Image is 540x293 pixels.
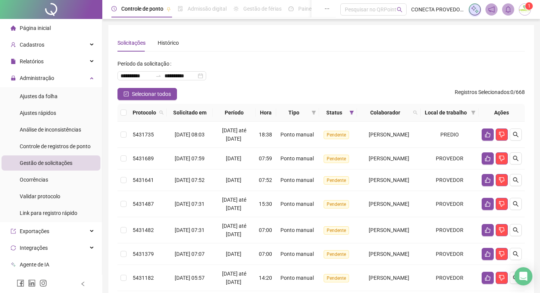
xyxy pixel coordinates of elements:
[28,279,36,287] span: linkedin
[20,127,81,133] span: Análise de inconsistências
[424,108,468,117] span: Local de trabalho
[243,6,282,12] span: Gestão de férias
[20,143,91,149] span: Controle de registros de ponto
[280,155,314,161] span: Ponto manual
[11,25,16,31] span: home
[178,6,183,11] span: file-done
[39,279,47,287] span: instagram
[111,6,117,11] span: clock-circle
[20,75,54,81] span: Administração
[499,227,505,233] span: dislike
[124,91,129,97] span: check-square
[280,177,314,183] span: Ponto manual
[525,2,533,10] sup: Atualize o seu contato no menu Meus Dados
[505,6,512,13] span: bell
[117,58,174,70] label: Período da solicitação
[324,155,349,163] span: Pendente
[280,275,314,281] span: Ponto manual
[421,217,478,243] td: PROVEDOR
[349,110,354,115] span: filter
[17,279,24,287] span: facebook
[513,227,519,233] span: search
[20,160,72,166] span: Gestão de solicitações
[421,122,478,148] td: PREDIO
[121,6,163,12] span: Controle de ponto
[485,251,491,257] span: like
[222,271,246,285] span: [DATE] até [DATE]
[167,104,213,122] th: Solicitado em
[133,132,154,138] span: 5431735
[259,227,272,233] span: 07:00
[175,132,205,138] span: [DATE] 08:03
[259,132,272,138] span: 18:38
[513,155,519,161] span: search
[324,6,330,11] span: ellipsis
[421,169,478,191] td: PROVEDOR
[485,227,491,233] span: like
[279,108,309,117] span: Tipo
[20,58,44,64] span: Relatórios
[222,197,246,211] span: [DATE] até [DATE]
[421,191,478,217] td: PROVEDOR
[20,177,48,183] span: Ocorrências
[397,7,402,13] span: search
[280,251,314,257] span: Ponto manual
[20,110,56,116] span: Ajustes rápidos
[369,132,409,138] span: [PERSON_NAME]
[20,25,51,31] span: Página inicial
[421,243,478,265] td: PROVEDOR
[280,227,314,233] span: Ponto manual
[133,251,154,257] span: 5431379
[310,107,318,118] span: filter
[188,6,227,12] span: Admissão digital
[369,275,409,281] span: [PERSON_NAME]
[324,250,349,259] span: Pendente
[133,177,154,183] span: 5431641
[482,108,522,117] div: Ações
[158,39,179,47] div: Histórico
[259,275,272,281] span: 14:20
[280,132,314,138] span: Ponto manual
[485,177,491,183] span: like
[133,155,154,161] span: 5431689
[175,155,205,161] span: [DATE] 07:59
[288,6,294,11] span: dashboard
[20,93,58,99] span: Ajustes da folha
[513,275,519,281] span: search
[20,42,44,48] span: Cadastros
[455,88,525,100] span: : 0 / 668
[411,5,464,14] span: CONECTA PROVEDOR DE INTERNET LTDA
[324,200,349,208] span: Pendente
[485,155,491,161] span: like
[133,275,154,281] span: 5431182
[20,228,49,234] span: Exportações
[499,251,505,257] span: dislike
[470,107,477,118] span: filter
[80,281,86,287] span: left
[256,104,276,122] th: Hora
[259,251,272,257] span: 07:00
[322,108,346,117] span: Status
[133,227,154,233] span: 5431482
[159,110,164,115] span: search
[117,39,146,47] div: Solicitações
[513,132,519,138] span: search
[369,251,409,257] span: [PERSON_NAME]
[421,265,478,291] td: PROVEDOR
[133,108,156,117] span: Protocolo
[213,104,256,122] th: Período
[514,267,532,285] div: Open Intercom Messenger
[175,227,205,233] span: [DATE] 07:31
[226,177,241,183] span: [DATE]
[412,107,419,118] span: search
[226,251,241,257] span: [DATE]
[20,210,77,216] span: Link para registro rápido
[133,201,154,207] span: 5431487
[175,177,205,183] span: [DATE] 07:52
[175,201,205,207] span: [DATE] 07:31
[259,201,272,207] span: 15:30
[413,110,418,115] span: search
[166,7,171,11] span: pushpin
[499,132,505,138] span: dislike
[485,201,491,207] span: like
